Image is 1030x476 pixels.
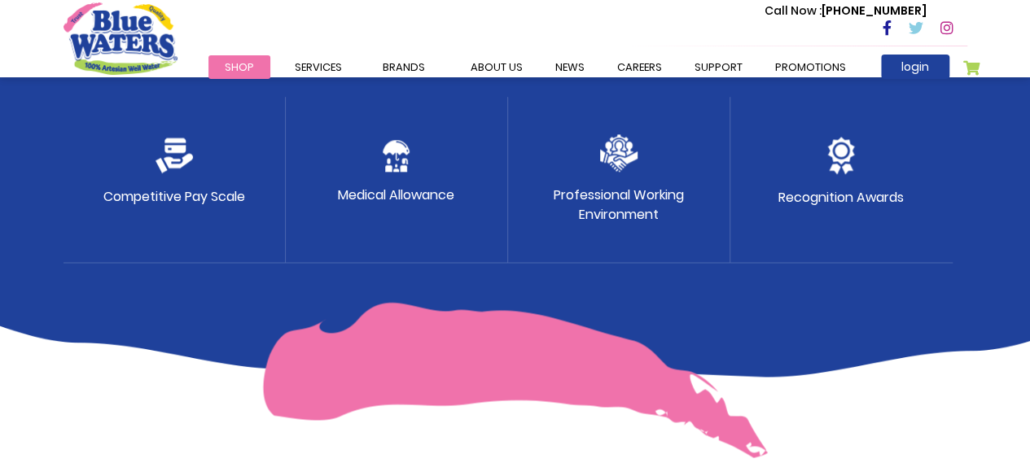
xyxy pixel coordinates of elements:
[262,302,768,458] img: benefit-pink-curve.png
[554,186,684,225] p: Professional Working Environment
[759,55,862,79] a: Promotions
[383,140,410,172] img: protect.png
[827,137,855,174] img: medal.png
[601,55,678,79] a: careers
[678,55,759,79] a: support
[338,186,454,205] p: Medical Allowance
[765,2,822,19] span: Call Now :
[383,59,425,75] span: Brands
[778,188,904,207] p: Recognition Awards
[765,2,927,20] p: [PHONE_NUMBER]
[881,55,949,79] a: login
[103,187,245,207] p: Competitive Pay Scale
[225,59,254,75] span: Shop
[454,55,539,79] a: about us
[64,2,178,74] a: store logo
[600,134,638,172] img: team.png
[539,55,601,79] a: News
[295,59,342,75] span: Services
[156,138,193,173] img: credit-card.png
